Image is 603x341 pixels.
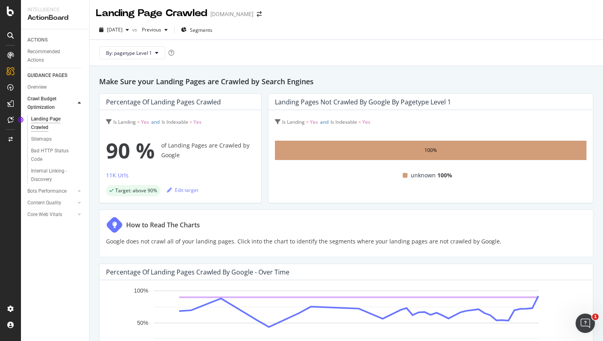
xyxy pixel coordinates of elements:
div: ACTIONS [27,36,48,44]
div: [DOMAIN_NAME] [210,10,254,18]
a: Bots Performance [27,187,75,195]
div: Overview [27,83,47,91]
a: Landing Page Crawled [31,115,83,132]
button: [DATE] [96,23,132,36]
div: Landing Page Crawled [96,6,207,20]
div: Internal Linking - Discovery [31,167,77,184]
span: Is Landing [282,119,305,125]
button: Edit target [167,183,198,196]
span: = [137,119,140,125]
div: 11K Urls [106,171,129,179]
div: Tooltip anchor [17,116,24,123]
div: ActionBoard [27,13,83,23]
span: 100% [437,170,452,180]
div: Percentage of Landing Pages Crawled [106,98,221,106]
div: of Landing Pages are Crawled by Google [106,134,255,166]
div: Landing Pages not Crawled by Google by pagetype Level 1 [275,98,451,106]
span: Is Landing [113,119,136,125]
div: Crawl Budget Optimization [27,95,69,112]
button: Previous [139,23,171,36]
button: 11K Urls [106,170,129,183]
div: Bots Performance [27,187,67,195]
div: Landing Page Crawled [31,115,76,132]
span: and [320,119,329,125]
span: By: pagetype Level 1 [106,50,152,56]
p: Google does not crawl all of your landing pages. Click into the chart to identify the segments wh... [106,237,501,246]
button: Segments [178,23,216,36]
span: Target: above 90% [115,188,157,193]
a: Overview [27,83,83,91]
div: Bad HTTP Status Code [31,147,76,164]
a: ACTIONS [27,36,83,44]
div: Intelligence [27,6,83,13]
span: = [306,119,309,125]
span: 90 % [106,134,155,166]
span: Yes [362,119,370,125]
a: Crawl Budget Optimization [27,95,75,112]
a: Bad HTTP Status Code [31,147,83,164]
a: Content Quality [27,199,75,207]
span: and [151,119,160,125]
text: 100% [134,288,148,294]
span: unknown [411,170,436,180]
div: Percentage of Landing Pages Crawled by Google - Over Time [106,268,289,276]
a: Internal Linking - Discovery [31,167,83,184]
div: success label [106,185,160,196]
span: 1 [592,314,599,320]
a: Recommended Actions [27,48,83,64]
div: How to Read The Charts [126,220,200,230]
button: By: pagetype Level 1 [99,46,165,59]
span: Is Indexable [162,119,188,125]
span: Is Indexable [331,119,357,125]
div: Recommended Actions [27,48,76,64]
div: 100% [424,146,437,155]
div: Sitemaps [31,135,52,143]
span: Previous [139,26,161,33]
div: Content Quality [27,199,61,207]
span: vs [132,26,139,33]
div: Edit target [167,187,198,193]
iframe: Intercom live chat [576,314,595,333]
a: GUIDANCE PAGES [27,71,83,80]
span: Segments [190,27,212,33]
div: GUIDANCE PAGES [27,71,67,80]
span: Yes [310,119,318,125]
h2: Make Sure your Landing Pages are Crawled by Search Engines [99,76,593,87]
div: arrow-right-arrow-left [257,11,262,17]
span: Yes [193,119,202,125]
span: = [358,119,361,125]
a: Core Web Vitals [27,210,75,219]
div: Core Web Vitals [27,210,62,219]
text: 50% [137,320,148,326]
span: Yes [141,119,149,125]
span: = [189,119,192,125]
span: 2025 Aug. 31st [107,26,123,33]
a: Sitemaps [31,135,83,143]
